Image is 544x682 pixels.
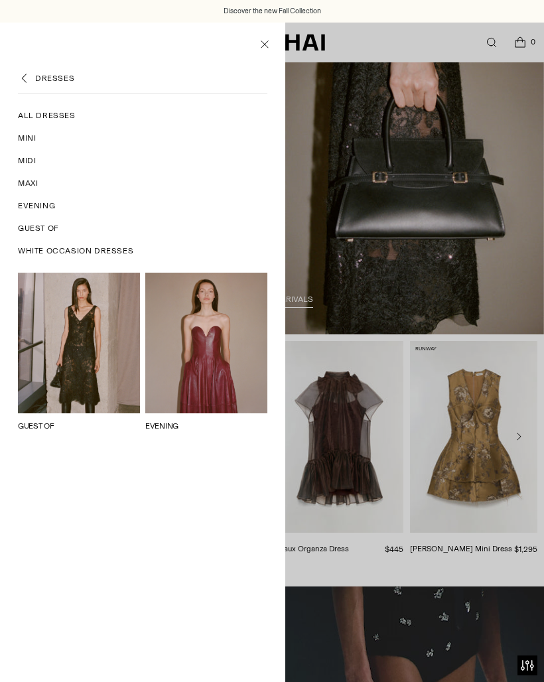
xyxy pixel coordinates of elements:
[35,72,74,84] a: DRESSES
[18,172,267,194] a: Maxi
[18,421,54,431] a: GUEST OF
[18,72,31,85] button: Back
[251,30,278,57] button: Close menu modal
[18,194,267,217] a: Evening
[18,177,38,189] span: Maxi
[18,132,36,144] span: Mini
[18,239,267,262] a: White Occasion Dresses
[18,245,133,257] span: White Occasion Dresses
[18,127,267,149] a: Mini
[18,109,76,121] span: All Dresses
[18,104,267,127] a: All Dresses
[18,149,267,172] a: Midi
[18,200,55,212] span: Evening
[11,632,133,671] iframe: Sign Up via Text for Offers
[18,222,59,234] span: Guest Of
[18,155,36,167] span: Midi
[18,217,267,239] a: Guest Of
[224,6,321,17] a: Discover the new Fall Collection
[145,421,178,431] a: EVENING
